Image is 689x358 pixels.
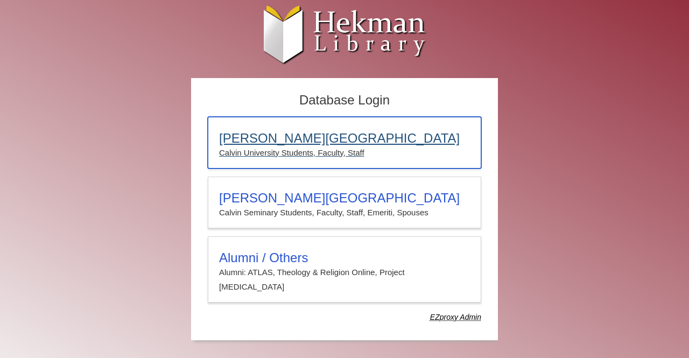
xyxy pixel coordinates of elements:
h2: Database Login [202,89,487,111]
dfn: Use Alumni login [430,313,481,321]
h3: [PERSON_NAME][GEOGRAPHIC_DATA] [219,131,470,146]
p: Calvin University Students, Faculty, Staff [219,146,470,160]
h3: [PERSON_NAME][GEOGRAPHIC_DATA] [219,191,470,206]
p: Alumni: ATLAS, Theology & Religion Online, Project [MEDICAL_DATA] [219,265,470,294]
h3: Alumni / Others [219,250,470,265]
summary: Alumni / OthersAlumni: ATLAS, Theology & Religion Online, Project [MEDICAL_DATA] [219,250,470,294]
a: [PERSON_NAME][GEOGRAPHIC_DATA]Calvin University Students, Faculty, Staff [208,117,481,169]
a: [PERSON_NAME][GEOGRAPHIC_DATA]Calvin Seminary Students, Faculty, Staff, Emeriti, Spouses [208,177,481,228]
p: Calvin Seminary Students, Faculty, Staff, Emeriti, Spouses [219,206,470,220]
